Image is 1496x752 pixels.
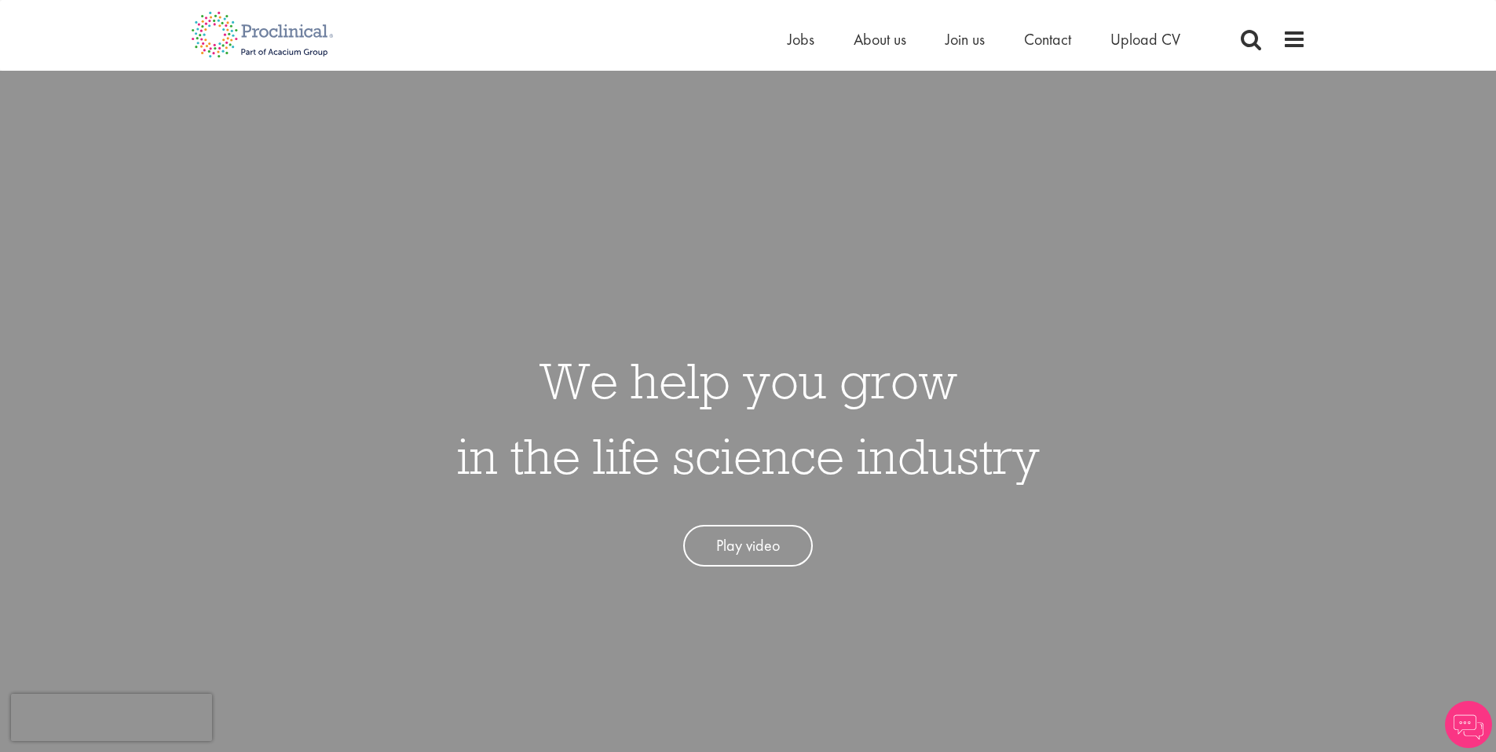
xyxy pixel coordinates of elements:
a: Upload CV [1110,29,1180,50]
a: Join us [946,29,985,50]
h1: We help you grow in the life science industry [457,343,1040,493]
a: Contact [1024,29,1071,50]
img: Chatbot [1445,701,1492,748]
a: About us [854,29,906,50]
a: Jobs [788,29,814,50]
a: Play video [683,525,813,567]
